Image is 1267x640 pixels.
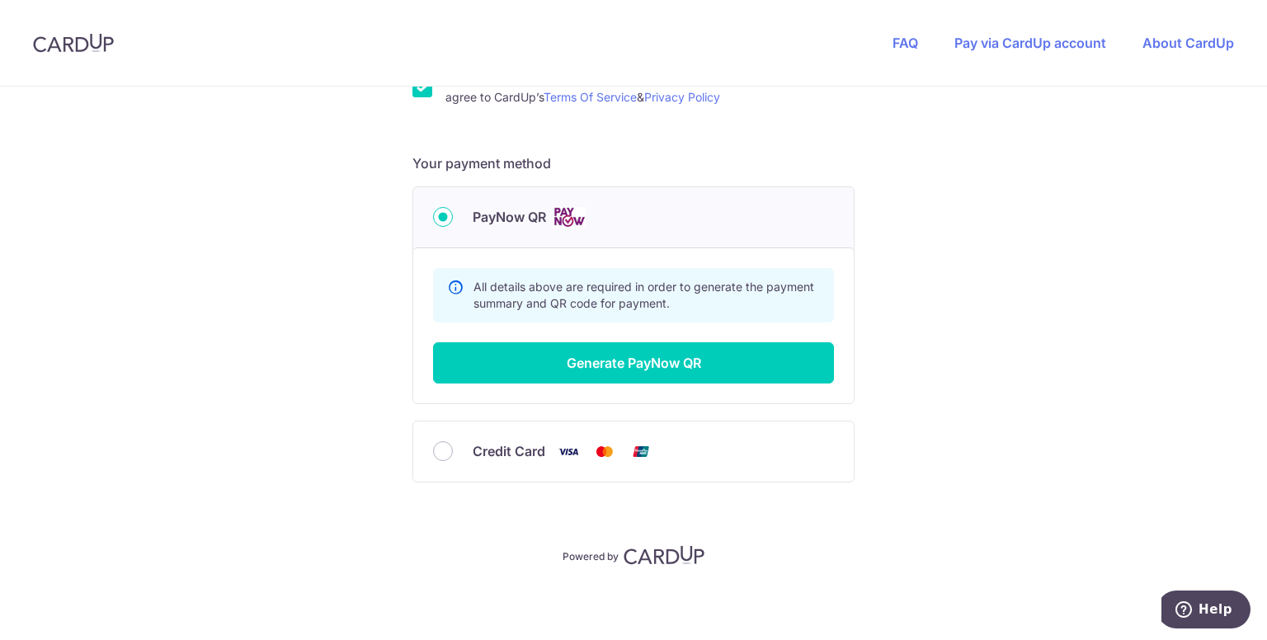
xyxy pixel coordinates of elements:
div: Credit Card Visa Mastercard Union Pay [433,441,834,462]
img: CardUp [33,33,114,53]
span: Credit Card [473,441,545,461]
h5: Your payment method [412,153,855,173]
iframe: Opens a widget where you can find more information [1161,591,1251,632]
a: Privacy Policy [644,90,720,104]
label: I acknowledge that payments cannot be refunded directly via CardUp and agree to CardUp’s & [445,68,855,107]
a: Terms Of Service [544,90,637,104]
img: Cards logo [553,207,586,228]
p: Powered by [563,547,619,563]
button: Generate PayNow QR [433,342,834,384]
span: All details above are required in order to generate the payment summary and QR code for payment. [473,280,814,310]
div: PayNow QR Cards logo [433,207,834,228]
a: About CardUp [1142,35,1234,51]
a: FAQ [893,35,918,51]
span: PayNow QR [473,207,546,227]
img: CardUp [624,545,704,565]
img: Visa [552,441,585,462]
a: Pay via CardUp account [954,35,1106,51]
img: Union Pay [624,441,657,462]
img: Mastercard [588,441,621,462]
